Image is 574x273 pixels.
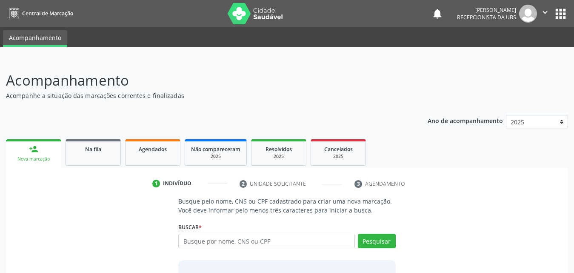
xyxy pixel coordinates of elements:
div: 1 [152,180,160,187]
a: Acompanhamento [3,30,67,47]
a: Central de Marcação [6,6,73,20]
span: Central de Marcação [22,10,73,17]
div: 2025 [191,153,240,160]
span: Não compareceram [191,146,240,153]
button: notifications [431,8,443,20]
span: Cancelados [324,146,353,153]
div: Nova marcação [12,156,55,162]
span: Recepcionista da UBS [457,14,516,21]
span: Agendados [139,146,167,153]
p: Ano de acompanhamento [428,115,503,126]
div: Indivíduo [163,180,191,187]
input: Busque por nome, CNS ou CPF [178,234,355,248]
div: person_add [29,144,38,154]
p: Acompanhamento [6,70,400,91]
button:  [537,5,553,23]
span: Na fila [85,146,101,153]
label: Buscar [178,221,202,234]
div: 2025 [317,153,360,160]
p: Acompanhe a situação das marcações correntes e finalizadas [6,91,400,100]
div: [PERSON_NAME] [457,6,516,14]
img: img [519,5,537,23]
button: Pesquisar [358,234,396,248]
i:  [540,8,550,17]
div: 2025 [257,153,300,160]
span: Resolvidos [266,146,292,153]
p: Busque pelo nome, CNS ou CPF cadastrado para criar uma nova marcação. Você deve informar pelo men... [178,197,396,215]
button: apps [553,6,568,21]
